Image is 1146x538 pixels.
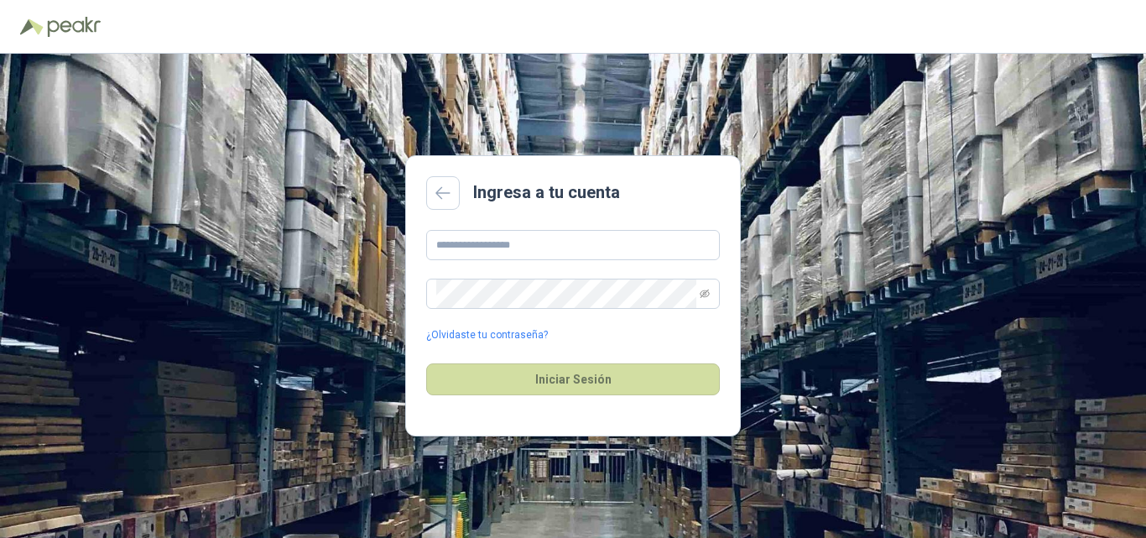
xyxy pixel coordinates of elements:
img: Peakr [47,17,101,37]
button: Iniciar Sesión [426,363,720,395]
a: ¿Olvidaste tu contraseña? [426,327,548,343]
img: Logo [20,18,44,35]
span: eye-invisible [700,289,710,299]
h2: Ingresa a tu cuenta [473,180,620,206]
